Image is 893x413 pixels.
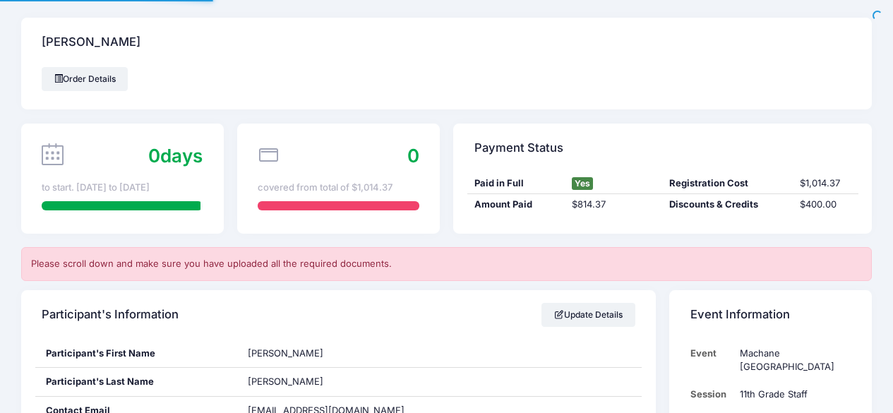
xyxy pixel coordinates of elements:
[35,340,238,368] div: Participant's First Name
[21,247,872,281] div: Please scroll down and make sure you have uploaded all the required documents.
[565,198,662,212] div: $814.37
[148,145,160,167] span: 0
[690,294,790,335] h4: Event Information
[572,177,593,190] span: Yes
[42,23,140,63] h4: [PERSON_NAME]
[793,198,858,212] div: $400.00
[733,340,851,381] td: Machane [GEOGRAPHIC_DATA]
[42,181,203,195] div: to start. [DATE] to [DATE]
[407,145,419,167] span: 0
[258,181,419,195] div: covered from total of $1,014.37
[467,198,565,212] div: Amount Paid
[148,142,203,169] div: days
[690,340,733,381] td: Event
[690,381,733,408] td: Session
[35,368,238,396] div: Participant's Last Name
[663,198,793,212] div: Discounts & Credits
[474,128,563,168] h4: Payment Status
[663,176,793,191] div: Registration Cost
[733,381,851,408] td: 11th Grade Staff
[42,294,179,335] h4: Participant's Information
[793,176,858,191] div: $1,014.37
[467,176,565,191] div: Paid in Full
[42,67,128,91] a: Order Details
[248,347,323,359] span: [PERSON_NAME]
[541,303,635,327] a: Update Details
[248,376,323,387] span: [PERSON_NAME]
